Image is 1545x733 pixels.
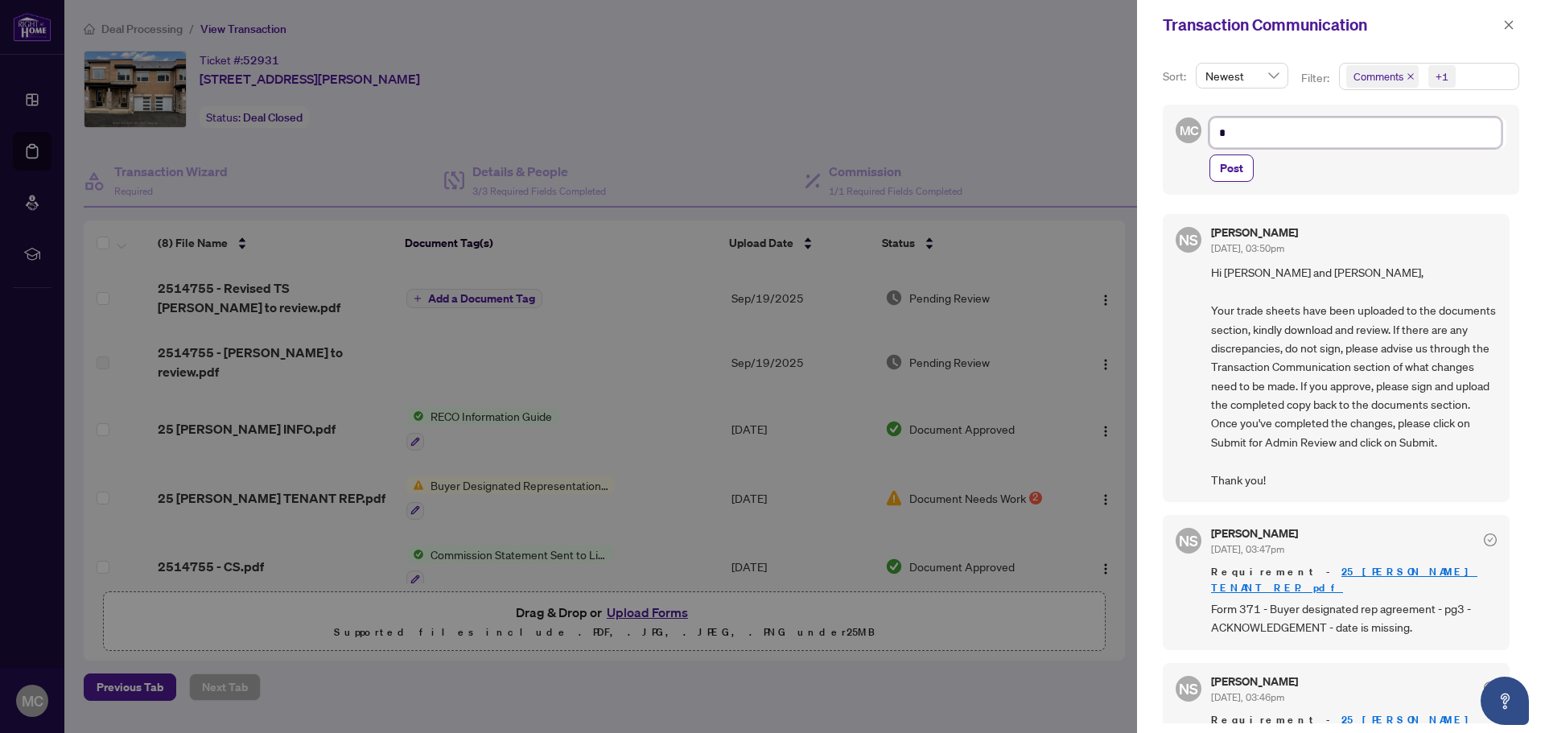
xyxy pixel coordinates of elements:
[1163,13,1498,37] div: Transaction Communication
[1211,263,1497,489] span: Hi [PERSON_NAME] and [PERSON_NAME], Your trade sheets have been uploaded to the documents section...
[1211,599,1497,637] span: Form 371 - Buyer designated rep agreement - pg3 - ACKNOWLEDGEMENT - date is missing.
[1179,529,1198,552] span: NS
[1484,682,1497,694] span: check-circle
[1179,677,1198,700] span: NS
[1211,227,1298,238] h5: [PERSON_NAME]
[1211,242,1284,254] span: [DATE], 03:50pm
[1205,64,1279,88] span: Newest
[1407,72,1415,80] span: close
[1346,65,1419,88] span: Comments
[1301,69,1332,87] p: Filter:
[1209,154,1254,182] button: Post
[1211,565,1477,595] a: 25 [PERSON_NAME] TENANT REP.pdf
[1211,691,1284,703] span: [DATE], 03:46pm
[1179,121,1198,141] span: MC
[1211,528,1298,539] h5: [PERSON_NAME]
[1503,19,1514,31] span: close
[1211,564,1497,596] span: Requirement -
[1481,677,1529,725] button: Open asap
[1179,229,1198,251] span: NS
[1211,676,1298,687] h5: [PERSON_NAME]
[1484,533,1497,546] span: check-circle
[1211,543,1284,555] span: [DATE], 03:47pm
[1436,68,1448,84] div: +1
[1163,68,1189,85] p: Sort:
[1220,155,1243,181] span: Post
[1353,68,1403,84] span: Comments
